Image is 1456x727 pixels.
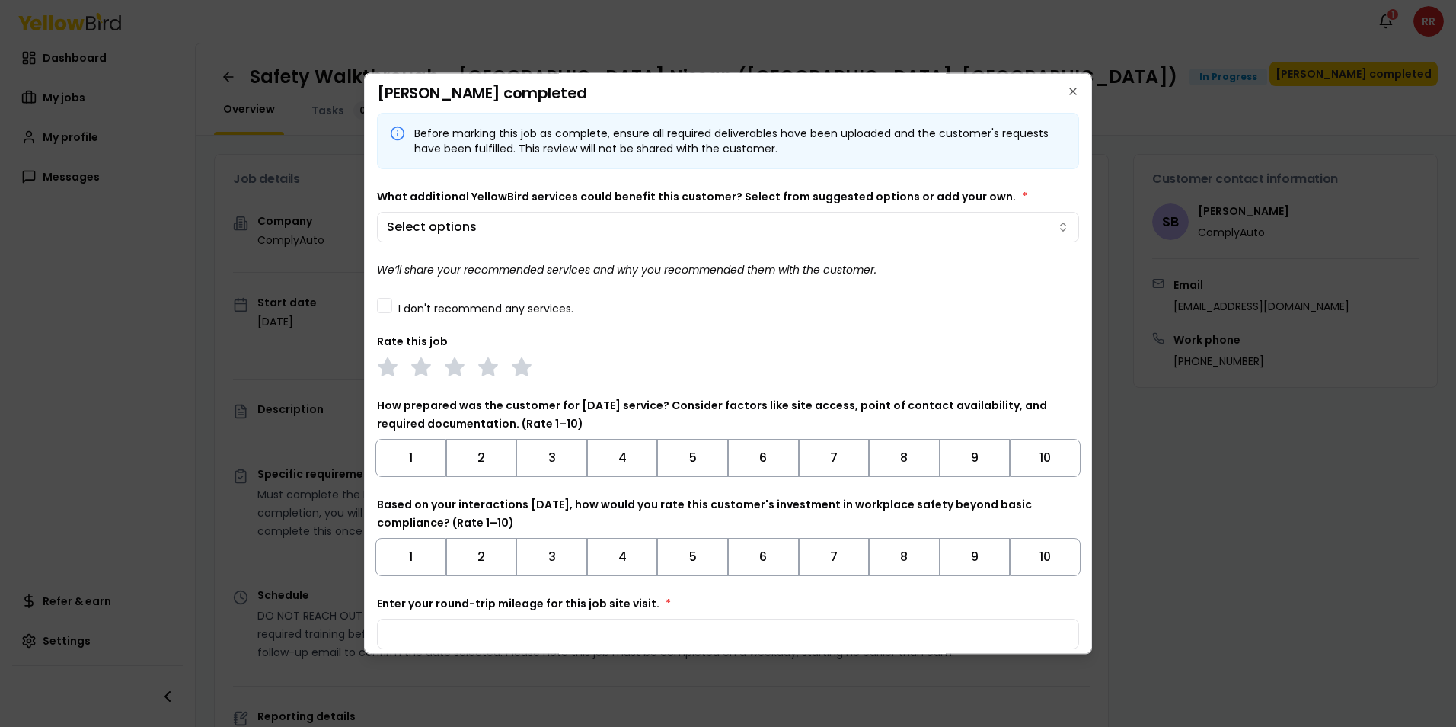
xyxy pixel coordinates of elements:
[587,439,658,477] button: Toggle 4
[940,538,1011,576] button: Toggle 9
[446,538,517,576] button: Toggle 2
[516,439,587,477] button: Toggle 3
[728,538,799,576] button: Toggle 6
[657,439,728,477] button: Toggle 5
[414,126,1066,156] div: Before marking this job as complete, ensure all required deliverables have been uploaded and the ...
[398,303,573,314] label: I don't recommend any services.
[377,596,671,611] label: Enter your round-trip mileage for this job site visit.
[1010,538,1081,576] button: Toggle 10
[516,538,587,576] button: Toggle 3
[728,439,799,477] button: Toggle 6
[377,398,1047,431] label: How prepared was the customer for [DATE] service? Consider factors like site access, point of con...
[869,538,940,576] button: Toggle 8
[799,538,870,576] button: Toggle 7
[1010,439,1081,477] button: Toggle 10
[657,538,728,576] button: Toggle 5
[387,218,477,236] span: Select options
[377,212,1079,242] button: Select options
[377,334,448,349] label: Rate this job
[869,439,940,477] button: Toggle 8
[377,262,876,277] i: We’ll share your recommended services and why you recommended them with the customer.
[375,538,446,576] button: Toggle 1
[377,497,1032,530] label: Based on your interactions [DATE], how would you rate this customer's investment in workplace saf...
[377,189,1027,204] label: What additional YellowBird services could benefit this customer? Select from suggested options or...
[940,439,1011,477] button: Toggle 9
[377,85,1079,101] h2: [PERSON_NAME] completed
[799,439,870,477] button: Toggle 7
[446,439,517,477] button: Toggle 2
[587,538,658,576] button: Toggle 4
[375,439,446,477] button: Toggle 1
